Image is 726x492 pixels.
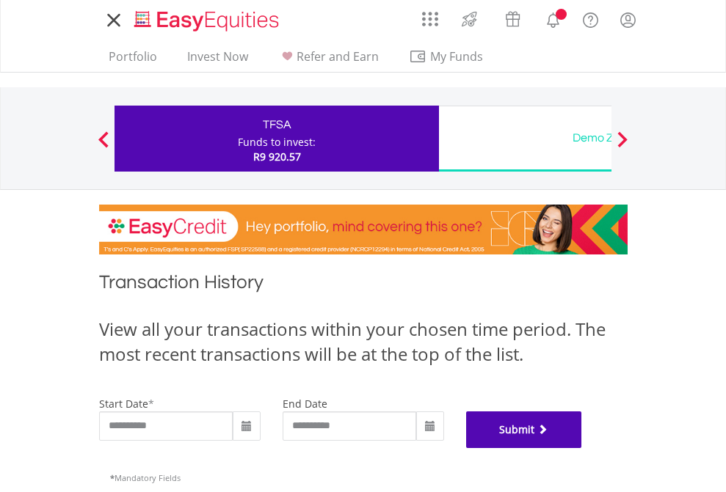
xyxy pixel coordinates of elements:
[123,114,430,135] div: TFSA
[181,49,254,72] a: Invest Now
[609,4,647,36] a: My Profile
[238,135,316,150] div: Funds to invest:
[457,7,482,31] img: thrive-v2.svg
[572,4,609,33] a: FAQ's and Support
[253,150,301,164] span: R9 920.57
[103,49,163,72] a: Portfolio
[466,411,582,448] button: Submit
[409,47,505,66] span: My Funds
[608,139,637,153] button: Next
[501,7,525,31] img: vouchers-v2.svg
[99,269,628,302] h1: Transaction History
[422,11,438,27] img: grid-menu-icon.svg
[110,472,181,483] span: Mandatory Fields
[131,9,285,33] img: EasyEquities_Logo.png
[99,397,148,411] label: start date
[413,4,448,27] a: AppsGrid
[128,4,285,33] a: Home page
[89,139,118,153] button: Previous
[534,4,572,33] a: Notifications
[99,317,628,367] div: View all your transactions within your chosen time period. The most recent transactions will be a...
[283,397,327,411] label: end date
[297,48,379,65] span: Refer and Earn
[272,49,385,72] a: Refer and Earn
[99,205,628,254] img: EasyCredit Promotion Banner
[491,4,534,31] a: Vouchers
